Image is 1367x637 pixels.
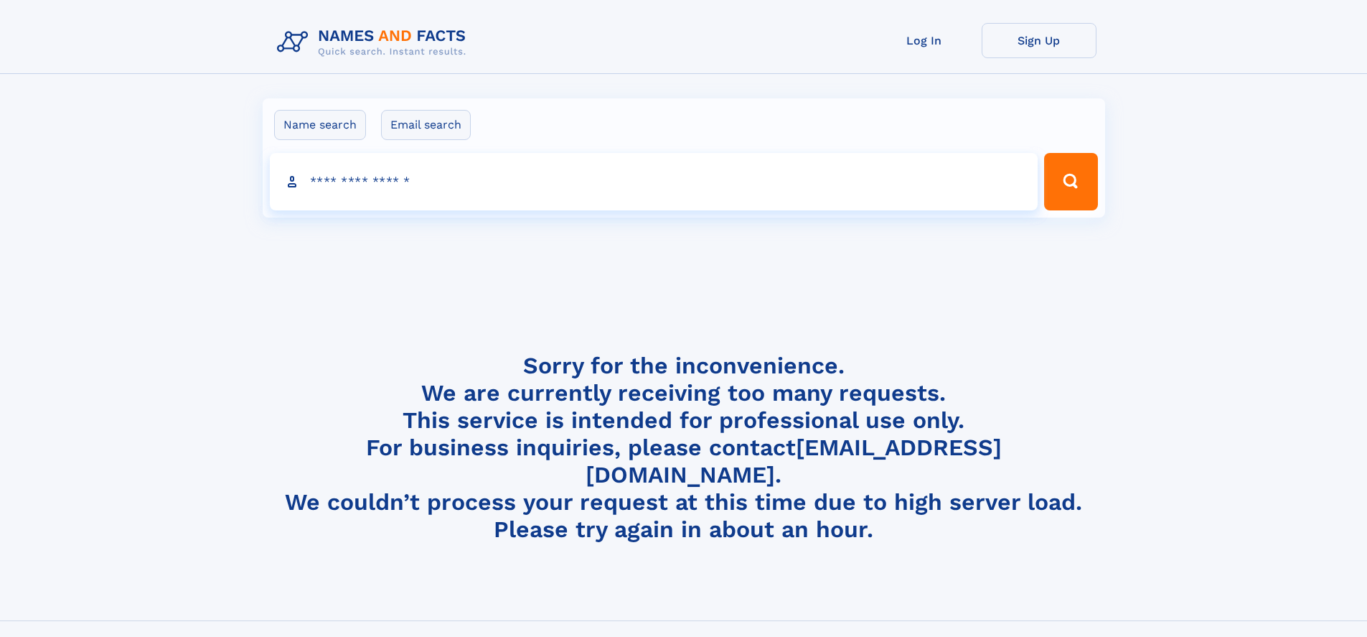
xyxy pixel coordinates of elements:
[270,153,1038,210] input: search input
[274,110,366,140] label: Name search
[867,23,982,58] a: Log In
[586,434,1002,488] a: [EMAIL_ADDRESS][DOMAIN_NAME]
[381,110,471,140] label: Email search
[271,23,478,62] img: Logo Names and Facts
[982,23,1096,58] a: Sign Up
[271,352,1096,544] h4: Sorry for the inconvenience. We are currently receiving too many requests. This service is intend...
[1044,153,1097,210] button: Search Button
